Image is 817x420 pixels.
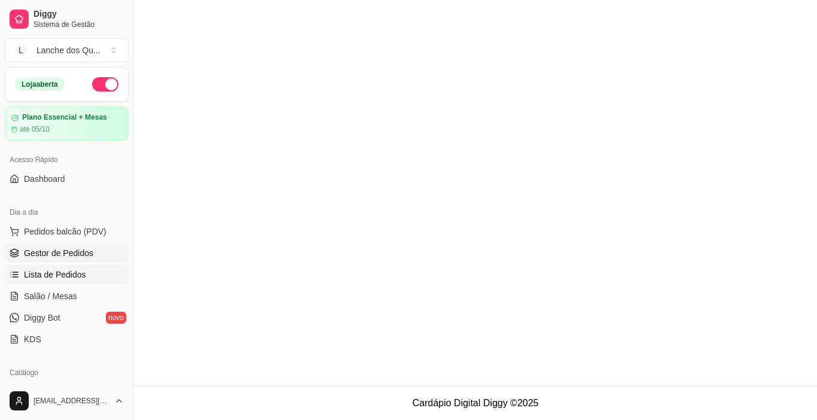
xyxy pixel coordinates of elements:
span: [EMAIL_ADDRESS][DOMAIN_NAME] [33,396,109,406]
span: Diggy [33,9,124,20]
button: Select a team [5,38,129,62]
span: Gestor de Pedidos [24,247,93,259]
div: Lanche dos Qu ... [36,44,100,56]
a: Gestor de Pedidos [5,244,129,263]
button: [EMAIL_ADDRESS][DOMAIN_NAME] [5,386,129,415]
a: DiggySistema de Gestão [5,5,129,34]
span: Salão / Mesas [24,290,77,302]
article: até 05/10 [20,124,50,134]
span: Sistema de Gestão [33,20,124,29]
span: Dashboard [24,173,65,185]
span: L [15,44,27,56]
button: Pedidos balcão (PDV) [5,222,129,241]
div: Loja aberta [15,78,65,91]
span: Lista de Pedidos [24,269,86,281]
a: Salão / Mesas [5,287,129,306]
a: KDS [5,330,129,349]
div: Dia a dia [5,203,129,222]
button: Alterar Status [92,77,118,92]
span: KDS [24,333,41,345]
a: Diggy Botnovo [5,308,129,327]
article: Plano Essencial + Mesas [22,113,107,122]
a: Lista de Pedidos [5,265,129,284]
a: Dashboard [5,169,129,188]
footer: Cardápio Digital Diggy © 2025 [134,386,817,420]
div: Catálogo [5,363,129,382]
span: Pedidos balcão (PDV) [24,226,106,238]
div: Acesso Rápido [5,150,129,169]
a: Plano Essencial + Mesasaté 05/10 [5,106,129,141]
span: Diggy Bot [24,312,60,324]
